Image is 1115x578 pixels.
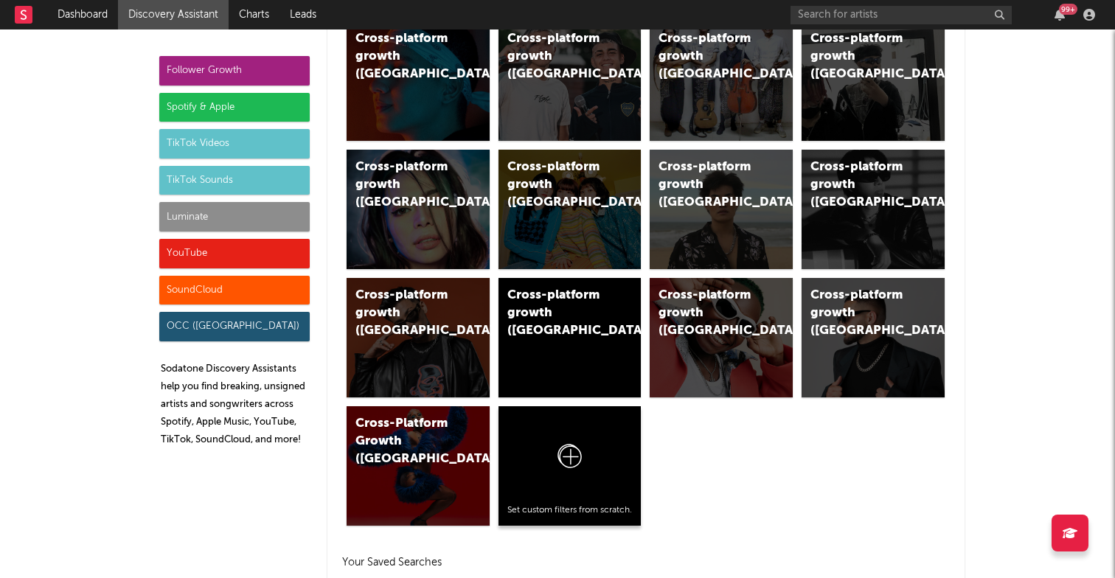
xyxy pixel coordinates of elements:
div: Cross-platform growth ([GEOGRAPHIC_DATA]) [507,30,608,83]
div: Cross-platform growth ([GEOGRAPHIC_DATA]) [659,287,759,340]
button: 99+ [1055,9,1065,21]
a: Cross-platform growth ([GEOGRAPHIC_DATA]) [347,278,490,397]
p: Sodatone Discovery Assistants help you find breaking, unsigned artists and songwriters across Spo... [161,361,310,449]
div: Cross-platform growth ([GEOGRAPHIC_DATA]) [355,159,456,212]
div: 99 + [1059,4,1077,15]
h2: Your Saved Searches [342,554,950,571]
a: Cross-platform growth ([GEOGRAPHIC_DATA]) [347,150,490,269]
div: Cross-platform growth ([GEOGRAPHIC_DATA]) [810,159,911,212]
div: Spotify & Apple [159,93,310,122]
a: Cross-platform growth ([GEOGRAPHIC_DATA]) [802,278,945,397]
div: OCC ([GEOGRAPHIC_DATA]) [159,312,310,341]
div: Cross-platform growth ([GEOGRAPHIC_DATA]) [810,287,911,340]
div: Cross-platform growth ([GEOGRAPHIC_DATA]) [810,30,911,83]
a: Cross-platform growth ([GEOGRAPHIC_DATA]) [347,21,490,141]
div: Cross-platform growth ([GEOGRAPHIC_DATA]) [355,287,456,340]
a: Cross-platform growth ([GEOGRAPHIC_DATA]) [650,150,793,269]
div: Cross-platform growth ([GEOGRAPHIC_DATA]) [659,159,759,212]
div: TikTok Videos [159,129,310,159]
a: Cross-platform growth ([GEOGRAPHIC_DATA]) [650,278,793,397]
a: Cross-platform growth ([GEOGRAPHIC_DATA]) [802,150,945,269]
div: Luminate [159,202,310,231]
div: Set custom filters from scratch. [507,504,633,517]
div: YouTube [159,239,310,268]
a: Cross-Platform Growth ([GEOGRAPHIC_DATA]) [347,406,490,526]
a: Cross-platform growth ([GEOGRAPHIC_DATA]) [499,150,642,269]
a: Cross-platform growth ([GEOGRAPHIC_DATA]) [650,21,793,141]
div: Cross-platform growth ([GEOGRAPHIC_DATA]) [355,30,456,83]
div: Cross-Platform Growth ([GEOGRAPHIC_DATA]) [355,415,456,468]
div: TikTok Sounds [159,166,310,195]
input: Search for artists [791,6,1012,24]
div: Follower Growth [159,56,310,86]
div: Cross-platform growth ([GEOGRAPHIC_DATA]) [659,30,759,83]
a: Cross-platform growth ([GEOGRAPHIC_DATA]) [499,21,642,141]
div: SoundCloud [159,276,310,305]
div: Cross-platform growth ([GEOGRAPHIC_DATA]/[GEOGRAPHIC_DATA]/[GEOGRAPHIC_DATA]) [507,287,608,340]
div: Cross-platform growth ([GEOGRAPHIC_DATA]) [507,159,608,212]
a: Cross-platform growth ([GEOGRAPHIC_DATA]/[GEOGRAPHIC_DATA]/[GEOGRAPHIC_DATA]) [499,278,642,397]
a: Set custom filters from scratch. [499,406,642,526]
a: Cross-platform growth ([GEOGRAPHIC_DATA]) [802,21,945,141]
